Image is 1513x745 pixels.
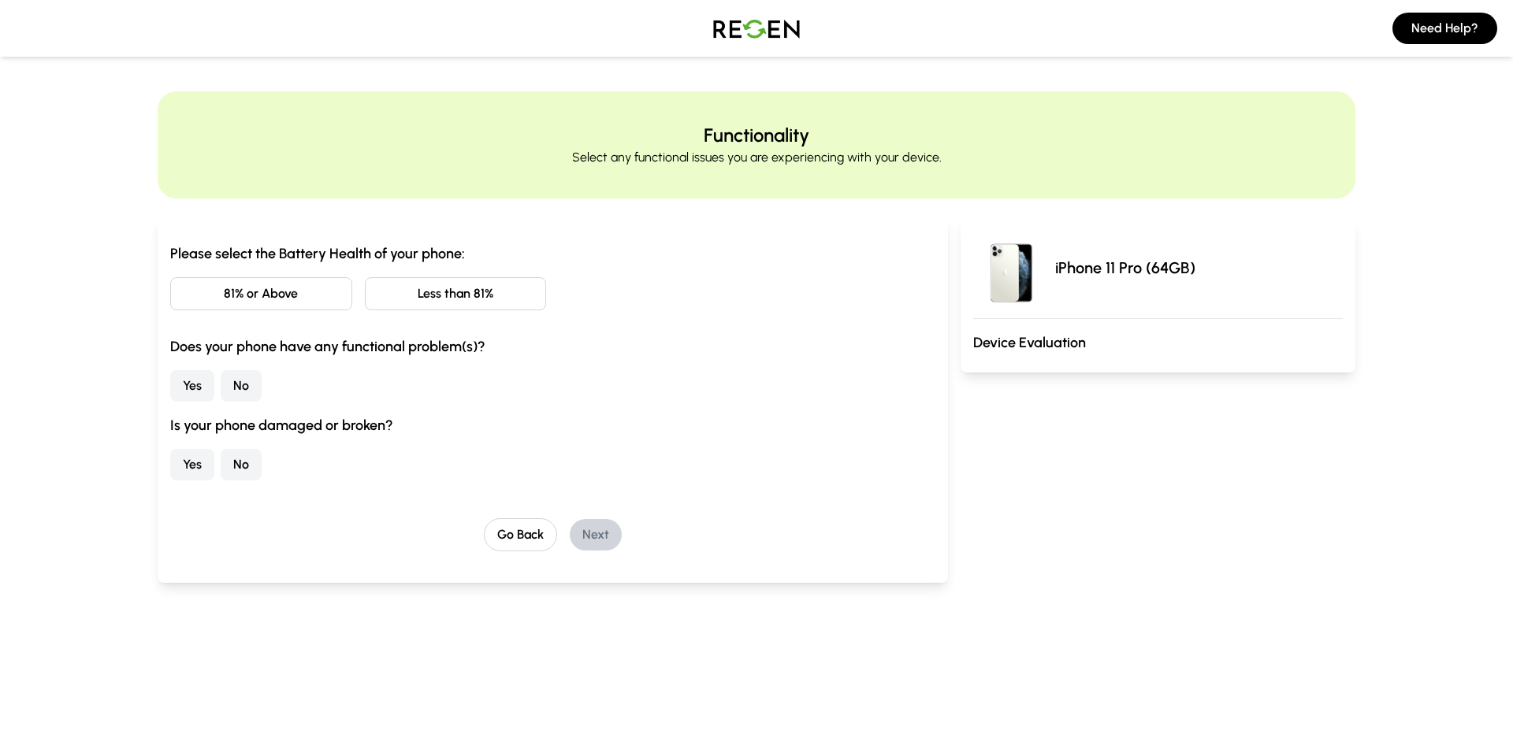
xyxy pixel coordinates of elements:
[704,123,809,148] h2: Functionality
[973,230,1049,306] img: iPhone 11 Pro
[170,449,214,480] button: Yes
[973,332,1343,354] h3: Device Evaluation
[570,519,622,550] button: Next
[170,277,352,310] button: 81% or Above
[1055,257,1195,279] p: iPhone 11 Pro (64GB)
[170,243,935,265] h3: Please select the Battery Health of your phone:
[170,414,935,436] h3: Is your phone damaged or broken?
[572,148,942,167] p: Select any functional issues you are experiencing with your device.
[170,370,214,402] button: Yes
[365,277,547,310] button: Less than 81%
[701,6,812,50] img: Logo
[221,370,262,402] button: No
[170,335,935,358] h3: Does your phone have any functional problem(s)?
[1392,13,1497,44] button: Need Help?
[484,518,557,551] button: Go Back
[221,449,262,480] button: No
